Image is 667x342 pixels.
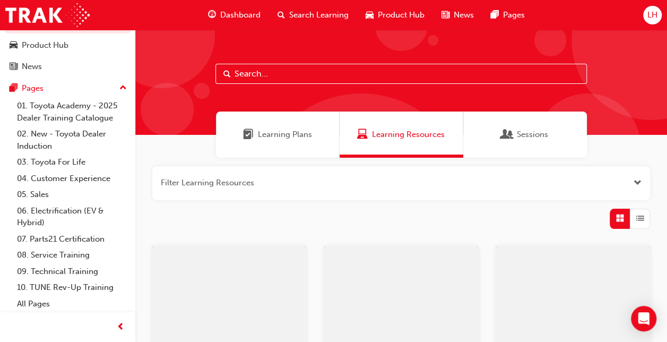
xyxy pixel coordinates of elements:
span: search-icon [278,8,285,22]
span: pages-icon [491,8,499,22]
a: 01. Toyota Academy - 2025 Dealer Training Catalogue [13,98,131,126]
button: Pages [4,79,131,98]
span: Learning Resources [372,129,445,141]
span: Sessions [517,129,548,141]
img: Trak [5,3,90,27]
a: 06. Electrification (EV & Hybrid) [13,203,131,231]
div: News [22,61,42,73]
div: Product Hub [22,39,68,52]
span: guage-icon [208,8,216,22]
a: 07. Parts21 Certification [13,231,131,247]
a: car-iconProduct Hub [357,4,433,26]
span: Dashboard [220,9,261,21]
span: News [454,9,474,21]
div: Open Intercom Messenger [631,306,656,331]
a: 09. Technical Training [13,263,131,280]
a: All Pages [13,296,131,312]
span: Learning Resources [357,129,368,141]
a: Learning PlansLearning Plans [216,112,340,158]
a: SessionsSessions [463,112,587,158]
a: pages-iconPages [482,4,533,26]
span: List [636,212,644,225]
a: search-iconSearch Learning [269,4,357,26]
a: 04. Customer Experience [13,170,131,187]
span: Search Learning [289,9,349,21]
a: Learning ResourcesLearning Resources [340,112,463,158]
a: 08. Service Training [13,247,131,263]
span: Search [223,68,231,80]
a: 10. TUNE Rev-Up Training [13,279,131,296]
a: Product Hub [4,36,131,55]
a: 02. New - Toyota Dealer Induction [13,126,131,154]
span: Pages [503,9,525,21]
span: car-icon [10,41,18,50]
span: car-icon [366,8,374,22]
span: prev-icon [117,321,125,334]
a: news-iconNews [433,4,482,26]
a: guage-iconDashboard [200,4,269,26]
span: Sessions [502,129,513,141]
input: Search... [215,64,587,84]
span: Product Hub [378,9,425,21]
span: LH [647,9,657,21]
span: news-icon [441,8,449,22]
a: 05. Sales [13,186,131,203]
span: news-icon [10,62,18,72]
span: Learning Plans [243,129,254,141]
a: News [4,57,131,76]
button: Open the filter [634,177,642,189]
span: Learning Plans [258,129,312,141]
span: Grid [616,212,624,225]
div: Pages [22,82,44,95]
span: up-icon [119,81,127,95]
button: LH [643,6,662,24]
span: pages-icon [10,84,18,93]
a: 03. Toyota For Life [13,154,131,170]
